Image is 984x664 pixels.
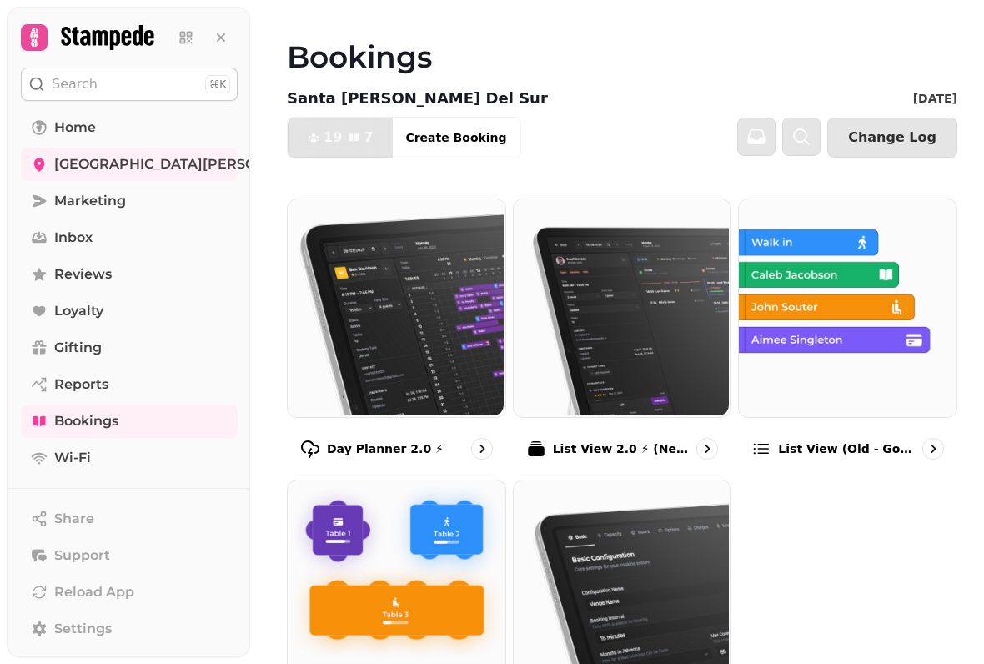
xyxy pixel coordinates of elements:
[54,228,93,248] span: Inbox
[54,301,103,321] span: Loyalty
[21,502,238,536] button: Share
[54,375,108,395] span: Reports
[827,118,957,158] button: Change Log
[848,131,936,144] span: Change Log
[287,199,506,473] a: Day Planner 2.0 ⚡Day Planner 2.0 ⚡
[288,118,393,158] button: 197
[405,132,506,143] span: Create Booking
[21,368,238,401] a: Reports
[21,405,238,438] a: Bookings
[287,87,548,110] p: Santa [PERSON_NAME] Del Sur
[513,199,732,473] a: List View 2.0 ⚡ (New)List View 2.0 ⚡ (New)
[21,612,238,646] a: Settings
[54,509,94,529] span: Share
[21,576,238,609] button: Reload App
[553,440,690,457] p: List View 2.0 ⚡ (New)
[21,221,238,254] a: Inbox
[54,582,134,602] span: Reload App
[54,154,321,174] span: [GEOGRAPHIC_DATA][PERSON_NAME]
[21,294,238,328] a: Loyalty
[286,198,504,415] img: Day Planner 2.0 ⚡
[54,546,110,566] span: Support
[737,198,955,415] img: List view (Old - going soon)
[392,118,520,158] button: Create Booking
[21,184,238,218] a: Marketing
[54,411,118,431] span: Bookings
[21,441,238,475] a: Wi-Fi
[327,440,444,457] p: Day Planner 2.0 ⚡
[699,440,715,457] svg: go to
[205,75,230,93] div: ⌘K
[738,199,957,473] a: List view (Old - going soon)List view (Old - going soon)
[21,111,238,144] a: Home
[54,619,112,639] span: Settings
[925,440,941,457] svg: go to
[474,440,490,457] svg: go to
[54,191,126,211] span: Marketing
[324,131,342,144] span: 19
[21,331,238,365] a: Gifting
[21,68,238,101] button: Search⌘K
[913,90,957,107] p: [DATE]
[54,264,112,284] span: Reviews
[52,74,98,94] p: Search
[21,539,238,572] button: Support
[364,131,373,144] span: 7
[54,448,91,468] span: Wi-Fi
[54,118,96,138] span: Home
[21,148,238,181] a: [GEOGRAPHIC_DATA][PERSON_NAME]
[512,198,730,415] img: List View 2.0 ⚡ (New)
[778,440,916,457] p: List view (Old - going soon)
[54,338,102,358] span: Gifting
[21,258,238,291] a: Reviews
